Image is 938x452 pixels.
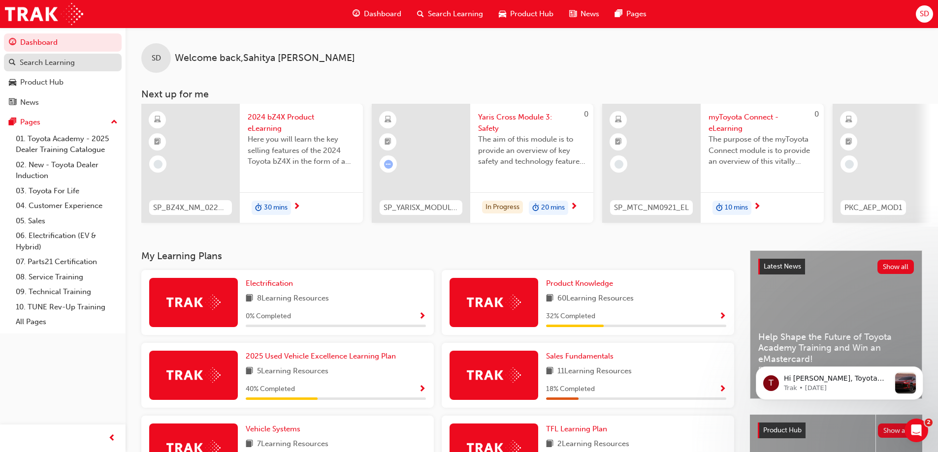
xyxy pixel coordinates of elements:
[12,254,122,270] a: 07. Parts21 Certification
[4,93,122,112] a: News
[257,365,328,378] span: 5 Learning Resources
[175,53,355,64] span: Welcome back , Sahitya [PERSON_NAME]
[166,295,221,310] img: Trak
[248,112,355,134] span: 2024 bZ4X Product eLearning
[246,424,300,433] span: Vehicle Systems
[428,8,483,20] span: Search Learning
[581,8,599,20] span: News
[4,113,122,131] button: Pages
[557,293,634,305] span: 60 Learning Resources
[482,201,523,214] div: In Progress
[364,8,401,20] span: Dashboard
[557,438,629,451] span: 2 Learning Resources
[353,8,360,20] span: guage-icon
[419,310,426,323] button: Show Progress
[153,202,228,213] span: SP_BZ4X_NM_0224_EL01
[264,202,288,213] span: 30 mins
[4,33,122,52] a: Dashboard
[750,250,922,399] a: Latest NewsShow allHelp Shape the Future of Toyota Academy Training and Win an eMastercard!Revolu...
[615,136,622,149] span: booktick-icon
[499,8,506,20] span: car-icon
[546,351,617,362] a: Sales Fundamentals
[246,365,253,378] span: book-icon
[12,300,122,315] a: 10. TUNE Rev-Up Training
[741,347,938,416] iframe: Intercom notifications message
[385,114,391,126] span: learningResourceType_ELEARNING-icon
[12,131,122,157] a: 01. Toyota Academy - 2025 Dealer Training Catalogue
[719,312,726,321] span: Show Progress
[12,157,122,183] a: 02. New - Toyota Dealer Induction
[557,365,632,378] span: 11 Learning Resources
[5,3,83,25] a: Trak
[584,110,588,119] span: 0
[9,78,16,87] span: car-icon
[12,228,122,254] a: 06. Electrification (EV & Hybrid)
[916,5,933,23] button: SD
[12,284,122,300] a: 09. Technical Training
[9,59,16,67] span: search-icon
[152,53,161,64] span: SD
[257,438,328,451] span: 7 Learning Resources
[709,134,816,167] span: The purpose of the myToyota Connect module is to provide an overview of this vitally important ne...
[570,203,578,211] span: next-icon
[845,114,852,126] span: learningResourceType_ELEARNING-icon
[4,31,122,113] button: DashboardSearch LearningProduct HubNews
[12,314,122,330] a: All Pages
[20,77,64,88] div: Product Hub
[9,98,16,107] span: news-icon
[491,4,561,24] a: car-iconProduct Hub
[541,202,565,213] span: 20 mins
[255,202,262,214] span: duration-icon
[246,278,297,289] a: Electrification
[246,351,400,362] a: 2025 Used Vehicle Excellence Learning Plan
[141,250,734,262] h3: My Learning Plans
[716,202,723,214] span: duration-icon
[719,383,726,395] button: Show Progress
[419,385,426,394] span: Show Progress
[419,312,426,321] span: Show Progress
[905,419,928,442] iframe: Intercom live chat
[478,134,585,167] span: The aim of this module is to provide an overview of key safety and technology features that have ...
[510,8,553,20] span: Product Hub
[111,116,118,129] span: up-icon
[878,423,915,438] button: Show all
[246,293,253,305] span: book-icon
[12,213,122,229] a: 05. Sales
[246,352,396,361] span: 2025 Used Vehicle Excellence Learning Plan
[154,136,161,149] span: booktick-icon
[4,54,122,72] a: Search Learning
[154,160,162,169] span: learningRecordVerb_NONE-icon
[569,8,577,20] span: news-icon
[20,97,39,108] div: News
[246,311,291,322] span: 0 % Completed
[546,293,553,305] span: book-icon
[758,259,914,274] a: Latest NewsShow all
[758,422,914,438] a: Product HubShow all
[384,202,458,213] span: SP_YARISX_MODULE_3
[293,203,300,211] span: next-icon
[246,279,293,288] span: Electrification
[607,4,654,24] a: pages-iconPages
[561,4,607,24] a: news-iconNews
[246,438,253,451] span: book-icon
[385,136,391,149] span: booktick-icon
[763,426,802,434] span: Product Hub
[758,331,914,365] span: Help Shape the Future of Toyota Academy Training and Win an eMastercard!
[764,262,801,271] span: Latest News
[626,8,647,20] span: Pages
[372,104,593,223] a: 0SP_YARISX_MODULE_3Yaris Cross Module 3: SafetyThe aim of this module is to provide an overview o...
[845,136,852,149] span: booktick-icon
[409,4,491,24] a: search-iconSearch Learning
[845,160,854,169] span: learningRecordVerb_NONE-icon
[719,385,726,394] span: Show Progress
[546,278,617,289] a: Product Knowledge
[709,112,816,134] span: myToyota Connect - eLearning
[384,160,393,169] span: learningRecordVerb_ATTEMPT-icon
[844,202,902,213] span: PKC_AEP_MOD1
[614,202,689,213] span: SP_MTC_NM0921_EL
[546,311,595,322] span: 32 % Completed
[43,37,149,46] p: Message from Trak, sent 7w ago
[9,38,16,47] span: guage-icon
